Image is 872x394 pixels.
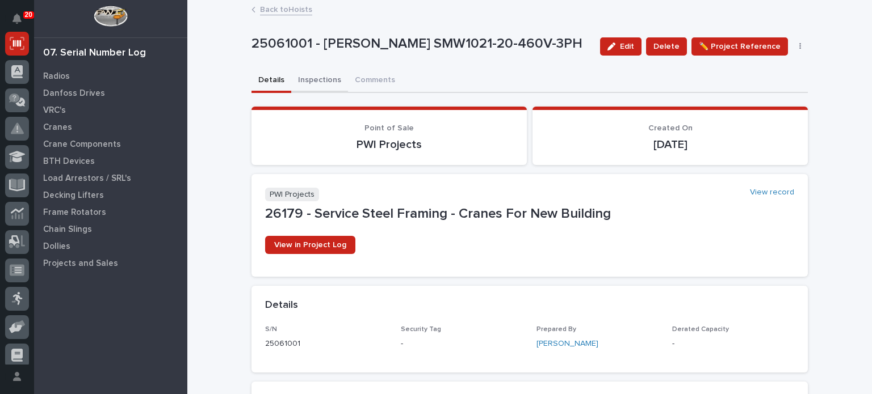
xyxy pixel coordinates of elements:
[536,338,598,350] a: [PERSON_NAME]
[364,124,414,132] span: Point of Sale
[348,69,402,93] button: Comments
[265,326,277,333] span: S/N
[750,188,794,197] a: View record
[274,241,346,249] span: View in Project Log
[691,37,788,56] button: ✏️ Project Reference
[43,71,70,82] p: Radios
[251,69,291,93] button: Details
[34,255,187,272] a: Projects and Sales
[43,122,72,133] p: Cranes
[260,2,312,15] a: Back toHoists
[25,11,32,19] p: 20
[34,118,187,135] a: Cranes
[291,69,348,93] button: Inspections
[34,204,187,221] a: Frame Rotators
[34,67,187,84] a: Radios
[648,124,693,132] span: Created On
[536,326,576,333] span: Prepared By
[43,242,70,252] p: Dollies
[43,224,92,235] p: Chain Slings
[34,170,187,187] a: Load Arrestors / SRL's
[5,7,29,31] button: Notifications
[43,139,121,150] p: Crane Components
[34,152,187,170] a: BTH Devices
[34,238,187,255] a: Dollies
[43,190,104,201] p: Decking Lifters
[34,221,187,238] a: Chain Slings
[43,105,66,116] p: VRC's
[265,138,513,151] p: PWI Projects
[43,259,118,269] p: Projects and Sales
[14,14,29,32] div: Notifications20
[401,338,523,350] p: -
[34,101,187,118] a: VRC's
[646,37,687,56] button: Delete
[653,40,680,53] span: Delete
[251,36,591,52] p: 25061001 - [PERSON_NAME] SMW1021-20-460V-3PH
[94,6,127,27] img: Workspace Logo
[43,207,106,218] p: Frame Rotators
[43,173,131,184] p: Load Arrestors / SRL's
[265,236,355,254] a: View in Project Log
[620,41,634,52] span: Edit
[600,37,642,56] button: Edit
[43,47,146,60] div: 07. Serial Number Log
[43,156,95,167] p: BTH Devices
[265,299,298,312] h2: Details
[34,135,187,152] a: Crane Components
[265,206,794,222] p: 26179 - Service Steel Framing - Cranes For New Building
[265,188,319,202] p: PWI Projects
[34,84,187,101] a: Danfoss Drives
[34,187,187,204] a: Decking Lifters
[546,138,794,151] p: [DATE]
[401,326,441,333] span: Security Tag
[699,40,781,53] span: ✏️ Project Reference
[672,326,729,333] span: Derated Capacity
[265,338,387,350] p: 25061001
[43,88,105,99] p: Danfoss Drives
[672,338,794,350] p: -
